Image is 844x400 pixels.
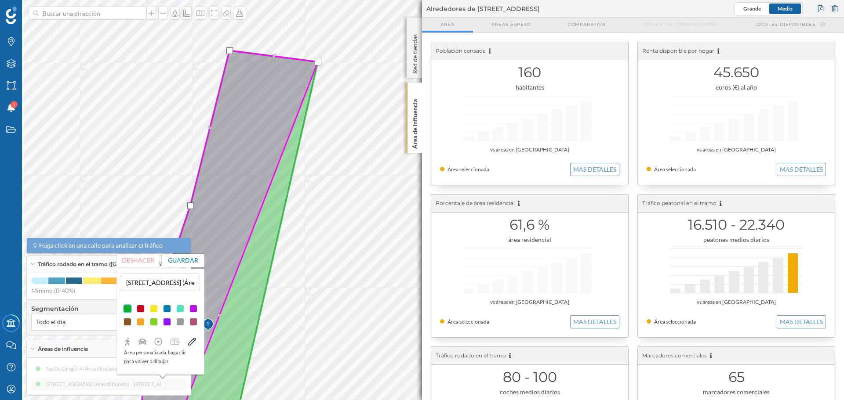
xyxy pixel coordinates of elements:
[638,195,835,213] div: Tráfico peatonal en el tramo
[31,304,186,313] h4: Segmentación
[647,64,826,81] h1: 45.650
[38,345,88,353] span: Áreas de influencia
[778,5,793,12] span: Medio
[647,83,826,92] div: euros (€) al año
[570,315,619,328] button: MAS DETALLES
[447,166,489,173] span: Área seleccionada
[116,254,160,267] button: Deshacer
[440,64,619,81] h1: 160
[431,347,628,365] div: Tráfico rodado en el tramo
[638,42,835,60] div: Renta disponible por hogar
[31,286,75,295] span: Mínimo (0-40%)
[411,96,419,149] p: Área de influencia
[777,315,826,328] button: MAS DETALLES
[638,347,835,365] div: Marcadores comerciales
[647,369,826,386] h1: 65
[440,145,619,154] div: vs áreas en [GEOGRAPHIC_DATA]
[647,388,826,396] div: marcadores comerciales
[36,317,65,326] span: Todo el día
[13,100,15,109] span: 1
[203,316,214,334] img: Marker
[440,235,619,244] div: área residencial
[18,6,49,14] span: Soporte
[440,388,619,396] div: coches medios diarios
[124,348,197,366] p: Área personalizada, haga clic para volver a dibujar
[777,163,826,176] button: MAS DETALLES
[491,21,531,28] span: Áreas espejo
[647,216,826,233] h1: 16.510 - 22.340
[440,369,619,386] h1: 80 - 100
[39,241,163,250] span: Haga click en una calle para analizar el tráfico
[411,31,419,74] p: Red de tiendas
[643,21,717,28] span: Origen de consumidores
[431,195,628,213] div: Porcentaje de área residencial
[440,83,619,92] div: habitantes
[440,298,619,306] div: vs áreas en [GEOGRAPHIC_DATA]
[647,235,826,244] div: peatones medios diarios
[38,260,172,268] span: Tráfico rodado en el tramo ([GEOGRAPHIC_DATA])
[654,318,696,325] span: Área seleccionada
[743,5,761,12] span: Grande
[440,216,619,233] h1: 61,6 %
[440,21,455,28] span: Area
[647,298,826,306] div: vs áreas en [GEOGRAPHIC_DATA]
[647,145,826,154] div: vs áreas en [GEOGRAPHIC_DATA]
[426,4,540,13] span: Alrededores de [STREET_ADDRESS]
[654,166,696,173] span: Área seleccionada
[754,21,815,28] span: Locales disponibles
[6,7,17,24] img: Geoblink Logo
[447,318,489,325] span: Área seleccionada
[431,42,628,60] div: Población censada
[162,254,205,267] button: Guardar
[568,21,606,28] span: Comparativa
[570,163,619,176] button: MAS DETALLES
